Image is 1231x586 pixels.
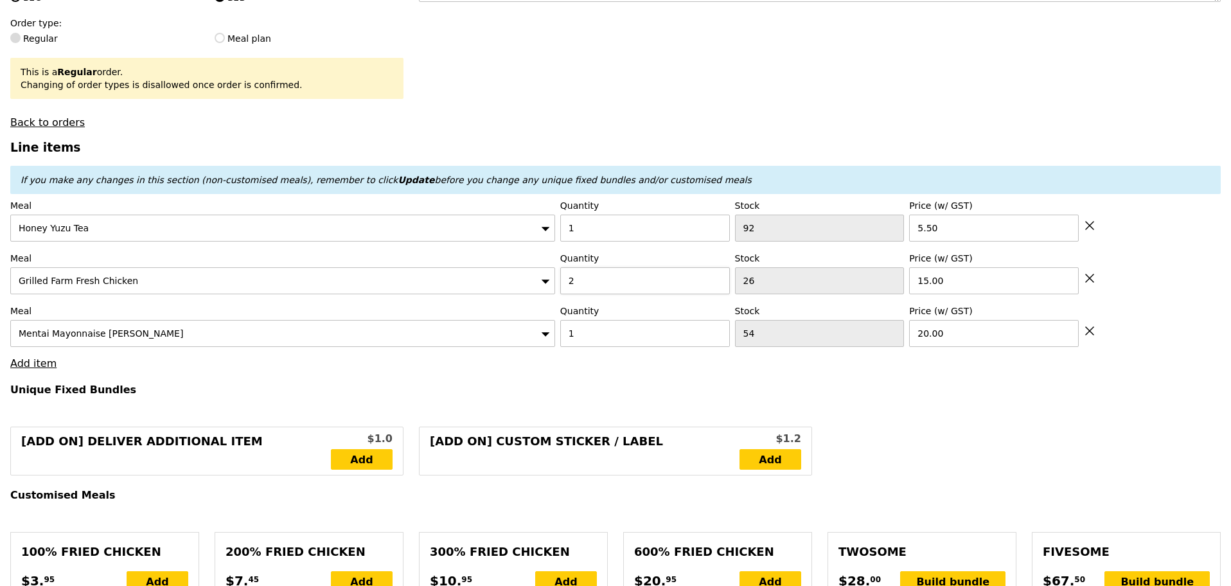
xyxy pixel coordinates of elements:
label: Order type: [10,17,403,30]
div: 100% Fried Chicken [21,543,188,561]
span: Mentai Mayonnaise [PERSON_NAME] [19,328,183,339]
div: [Add on] Deliver Additional Item [21,432,331,470]
div: Twosome [838,543,1005,561]
label: Price (w/ GST) [909,252,1079,265]
label: Stock [735,199,905,212]
label: Regular [10,32,199,45]
div: $1.2 [739,431,801,447]
b: Regular [57,67,96,77]
div: This is a order. Changing of order types is disallowed once order is confirmed. [21,66,393,91]
label: Meal [10,305,555,317]
label: Stock [735,252,905,265]
label: Meal plan [215,32,403,45]
em: If you make any changes in this section (non-customised meals), remember to click before you chan... [21,175,752,185]
h4: Customised Meals [10,489,1221,501]
label: Quantity [560,199,730,212]
span: 00 [870,574,881,585]
a: Back to orders [10,116,85,129]
input: Regular [10,33,21,43]
a: Add [739,449,801,470]
span: 45 [248,574,259,585]
div: 600% Fried Chicken [634,543,801,561]
label: Meal [10,199,555,212]
h3: Line items [10,141,1221,154]
label: Meal [10,252,555,265]
div: 200% Fried Chicken [226,543,393,561]
label: Quantity [560,305,730,317]
div: Fivesome [1043,543,1210,561]
a: Add [331,449,393,470]
b: Update [398,175,434,185]
label: Price (w/ GST) [909,199,1079,212]
span: 95 [461,574,472,585]
label: Stock [735,305,905,317]
a: Add item [10,357,57,369]
span: Honey Yuzu Tea [19,223,89,233]
label: Price (w/ GST) [909,305,1079,317]
label: Quantity [560,252,730,265]
h4: Unique Fixed Bundles [10,384,1221,396]
span: 95 [666,574,677,585]
div: $1.0 [331,431,393,447]
span: 95 [44,574,55,585]
div: 300% Fried Chicken [430,543,597,561]
div: [Add on] Custom Sticker / Label [430,432,739,470]
span: Grilled Farm Fresh Chicken [19,276,138,286]
input: Meal plan [215,33,225,43]
span: 50 [1074,574,1085,585]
